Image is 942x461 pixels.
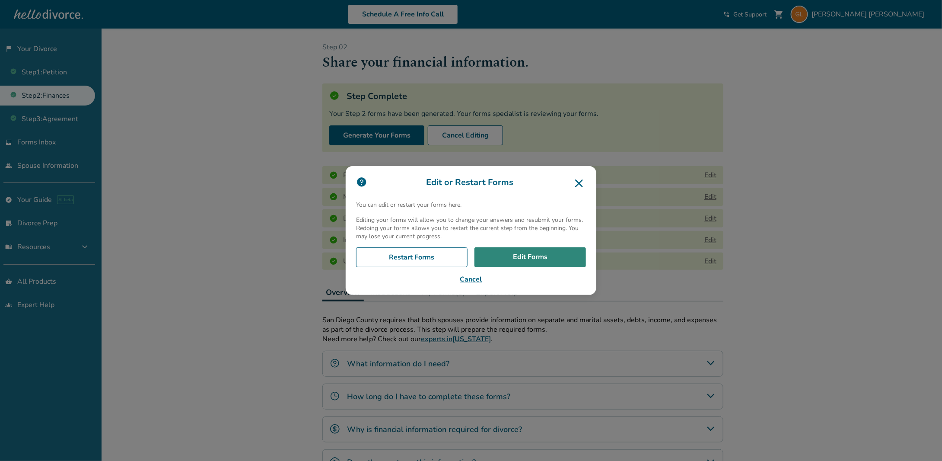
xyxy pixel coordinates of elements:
p: You can edit or restart your forms here. [356,201,586,209]
iframe: Chat Widget [899,419,942,461]
img: icon [356,176,367,188]
h3: Edit or Restart Forms [356,176,586,190]
a: Edit Forms [474,247,586,267]
p: Editing your forms will allow you to change your answers and resubmit your forms. Redoing your fo... [356,216,586,240]
a: Restart Forms [356,247,468,267]
button: Cancel [356,274,586,285]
